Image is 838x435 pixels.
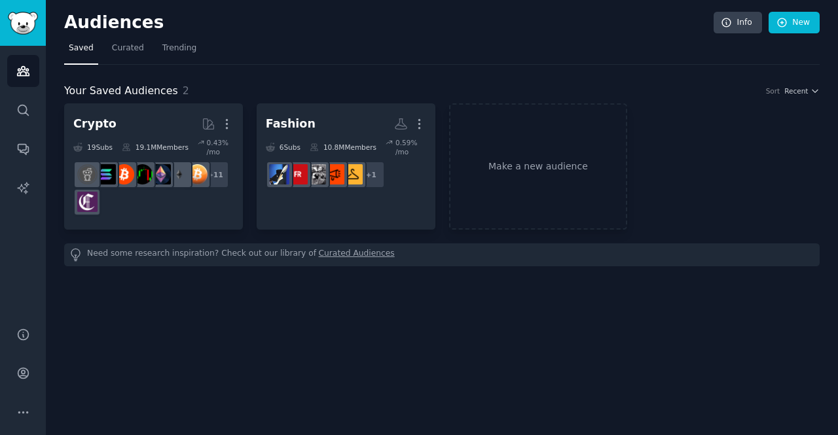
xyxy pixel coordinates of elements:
[73,138,113,156] div: 19 Sub s
[107,38,149,65] a: Curated
[766,86,780,96] div: Sort
[202,161,229,188] div: + 11
[183,84,189,97] span: 2
[64,83,178,99] span: Your Saved Audiences
[357,161,385,188] div: + 1
[112,43,144,54] span: Curated
[64,12,714,33] h2: Audiences
[77,192,98,212] img: Crypto_Currency_News
[784,86,820,96] button: Recent
[114,164,134,184] img: BitcoinBeginners
[257,103,435,230] a: Fashion6Subs10.8MMembers0.59% /mo+1IndianFashionAddictsAltFashionVintageFashionFashionRepsfashion
[310,138,376,156] div: 10.8M Members
[132,164,153,184] img: CryptoMarkets
[8,12,38,35] img: GummySearch logo
[784,86,808,96] span: Recent
[306,164,326,184] img: VintageFashion
[269,164,289,184] img: fashion
[319,248,395,262] a: Curated Audiences
[714,12,762,34] a: Info
[162,43,196,54] span: Trending
[158,38,201,65] a: Trending
[96,164,116,184] img: solana
[77,164,98,184] img: CryptoCurrencies
[266,138,301,156] div: 6 Sub s
[769,12,820,34] a: New
[151,164,171,184] img: ethtrader
[187,164,208,184] img: Bitcoin
[342,164,363,184] img: IndianFashionAddicts
[324,164,344,184] img: AltFashion
[73,116,117,132] div: Crypto
[287,164,308,184] img: FashionReps
[69,43,94,54] span: Saved
[169,164,189,184] img: ethereum
[64,243,820,266] div: Need some research inspiration? Check out our library of
[449,103,628,230] a: Make a new audience
[122,138,189,156] div: 19.1M Members
[266,116,316,132] div: Fashion
[64,103,243,230] a: Crypto19Subs19.1MMembers0.43% /mo+11BitcoinethereumethtraderCryptoMarketsBitcoinBeginnerssolanaCr...
[207,138,234,156] div: 0.43 % /mo
[64,38,98,65] a: Saved
[395,138,426,156] div: 0.59 % /mo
